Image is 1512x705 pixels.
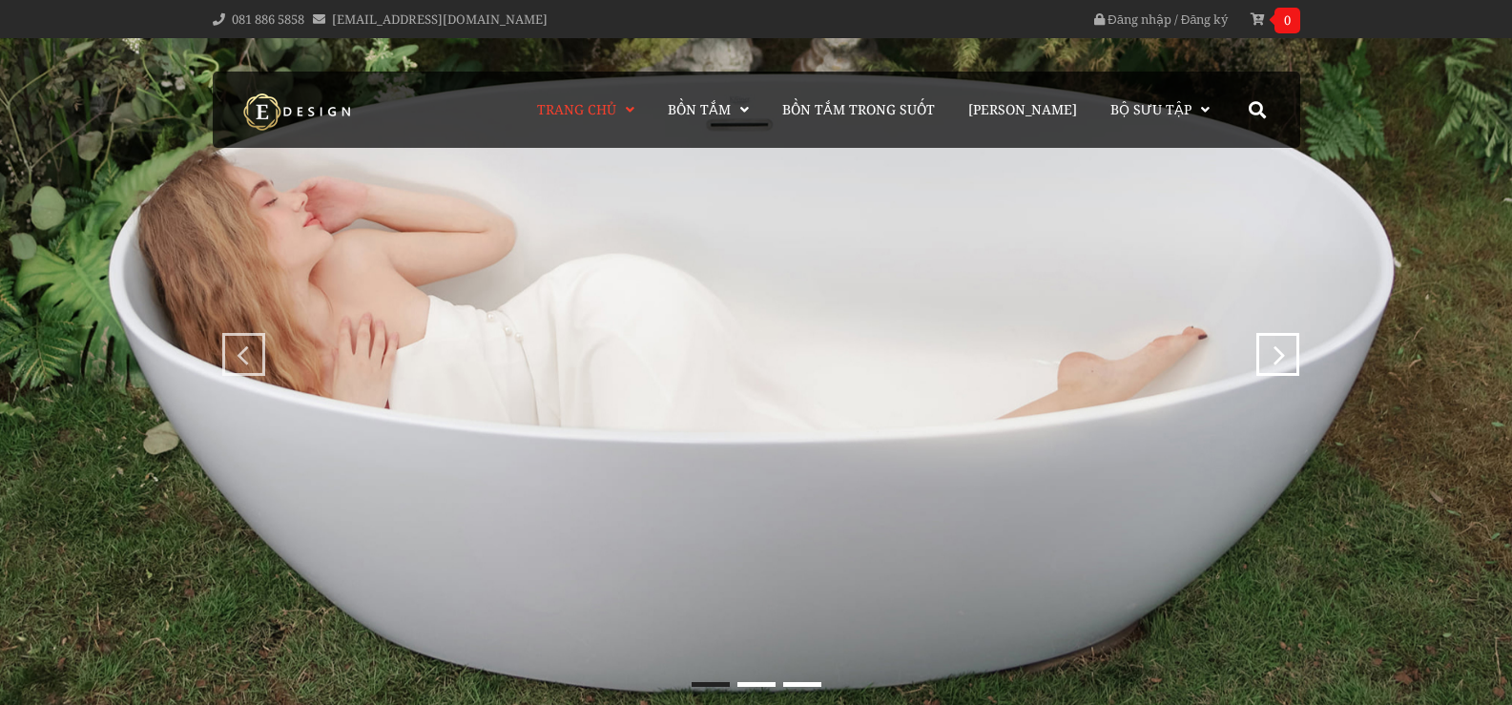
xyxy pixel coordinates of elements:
a: 081 886 5858 [232,10,304,28]
span: Bồn Tắm Trong Suốt [782,100,935,118]
a: Bộ Sưu Tập [1096,72,1224,148]
span: Bộ Sưu Tập [1110,100,1191,118]
span: 0 [1274,8,1300,33]
div: next [1261,333,1285,357]
span: / [1174,10,1178,28]
span: Bồn Tắm [668,100,731,118]
a: Trang chủ [528,72,649,148]
a: [EMAIL_ADDRESS][DOMAIN_NAME] [332,10,548,28]
a: Bồn Tắm [653,72,763,148]
div: prev [227,333,251,357]
img: logo Kreiner Germany - Edesign Interior [227,93,370,131]
a: Bồn Tắm Trong Suốt [768,72,949,148]
span: Trang chủ [537,100,616,118]
a: [PERSON_NAME] [954,72,1091,148]
span: [PERSON_NAME] [968,100,1077,118]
